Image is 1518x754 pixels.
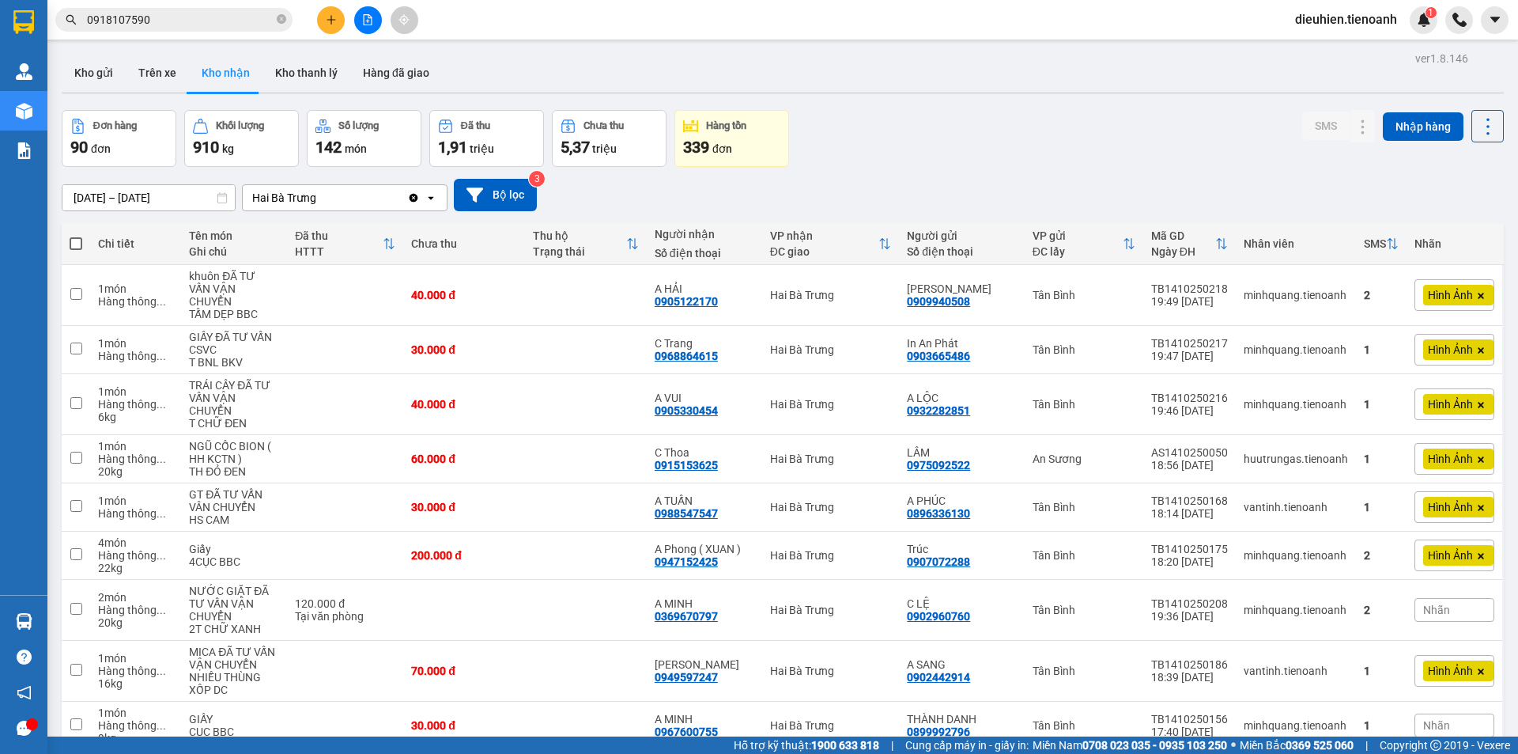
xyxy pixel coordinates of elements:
div: ver 1.8.146 [1415,50,1468,67]
span: Miền Bắc [1240,737,1354,754]
div: 30.000 đ [411,343,517,356]
button: Hàng đã giao [350,54,442,92]
div: Chi tiết [98,237,173,250]
span: triệu [470,142,494,155]
div: Hàng thông thường [98,295,173,308]
button: Kho thanh lý [262,54,350,92]
button: Kho nhận [189,54,262,92]
button: Khối lượng910kg [184,110,299,167]
span: kg [222,142,234,155]
div: Hai Bà Trưng [770,604,892,616]
div: minhquang.tienoanh [1244,398,1348,411]
span: đơn [91,142,111,155]
button: Hàng tồn339đơn [674,110,789,167]
span: Hình Ảnh [1428,452,1473,466]
div: Hàng thông thường [98,665,173,677]
span: | [1365,737,1368,754]
div: A VUI [655,392,754,404]
button: file-add [354,6,382,34]
span: plus [326,14,337,25]
div: 0915153625 [655,459,718,472]
div: 18:20 [DATE] [1151,555,1228,568]
div: QUANG ĐẠT [907,282,1016,295]
div: HS CAM [189,513,279,526]
img: warehouse-icon [16,63,32,80]
div: Hai Bà Trưng [770,549,892,562]
div: TẤM DẸP BBC [189,308,279,320]
span: copyright [1430,740,1441,751]
div: 0949597247 [655,671,718,684]
div: Hai Bà Trưng [770,343,892,356]
div: THÀNH DANH [907,713,1016,726]
div: A LỘC [907,392,1016,404]
div: Số điện thoại [907,245,1016,258]
div: Hàng thông thường [98,453,173,465]
span: ... [157,665,166,677]
th: Toggle SortBy [1025,223,1143,265]
button: Kho gửi [62,54,126,92]
img: solution-icon [16,142,32,159]
div: Số lượng [338,120,379,131]
button: caret-down [1481,6,1509,34]
span: question-circle [17,650,32,665]
div: 16 kg [98,677,173,690]
button: Chưa thu5,37 triệu [552,110,666,167]
div: Hai Bà Trưng [770,719,892,732]
span: 90 [70,138,88,157]
div: 17:40 [DATE] [1151,726,1228,738]
div: TB1410250175 [1151,543,1228,555]
span: dieuhien.tienoanh [1282,9,1410,29]
span: Cung cấp máy in - giấy in: [905,737,1029,754]
div: Tân Bình [1033,289,1135,301]
div: 1 món [98,440,173,453]
button: Trên xe [126,54,189,92]
div: 0905330454 [655,404,718,417]
div: Hàng thông thường [98,549,173,562]
div: 0967600755 [655,726,718,738]
div: 1 [1364,501,1399,513]
div: VP nhận [770,229,879,242]
div: 0947152425 [655,555,718,568]
input: Selected Hai Bà Trưng . [318,190,319,206]
div: C Trang [655,337,754,350]
div: A PHÚC [907,494,1016,507]
div: C Thoa [655,446,754,459]
div: 1 [1364,665,1399,677]
sup: 1 [1425,7,1437,18]
div: TB1410250156 [1151,713,1228,726]
span: aim [398,14,410,25]
span: 1,91 [438,138,467,157]
div: 1 [1364,719,1399,732]
button: Đã thu1,91 triệu [429,110,544,167]
div: 20 kg [98,616,173,629]
div: A Phong ( XUAN ) [655,543,754,555]
div: 0907072288 [907,555,970,568]
div: Nhãn [1414,237,1494,250]
span: đơn [712,142,732,155]
div: Ghi chú [189,245,279,258]
div: vantinh.tienoanh [1244,501,1348,513]
div: 20 kg [98,465,173,478]
div: TH ĐỎ ĐEN [189,465,279,478]
button: plus [317,6,345,34]
div: Hai Bà Trưng [770,453,892,465]
div: 200.000 đ [411,549,517,562]
div: AS1410250050 [1151,446,1228,459]
div: 1 món [98,385,173,398]
div: A MINH [655,713,754,726]
div: Hàng thông thường [98,604,173,616]
div: Nhân viên [1244,237,1348,250]
div: Đã thu [295,229,383,242]
div: 0975092522 [907,459,970,472]
span: Hình Ảnh [1428,548,1473,563]
div: A SANG [907,658,1016,671]
div: An Sương [1033,453,1135,465]
img: phone-icon [1452,13,1467,27]
div: 30.000 đ [411,501,517,513]
div: GIẤY [189,713,279,726]
div: 0896336130 [907,507,970,520]
div: 0902960760 [907,610,970,623]
span: caret-down [1488,13,1502,27]
div: 0905122170 [655,295,718,308]
div: 2 [1364,604,1399,616]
